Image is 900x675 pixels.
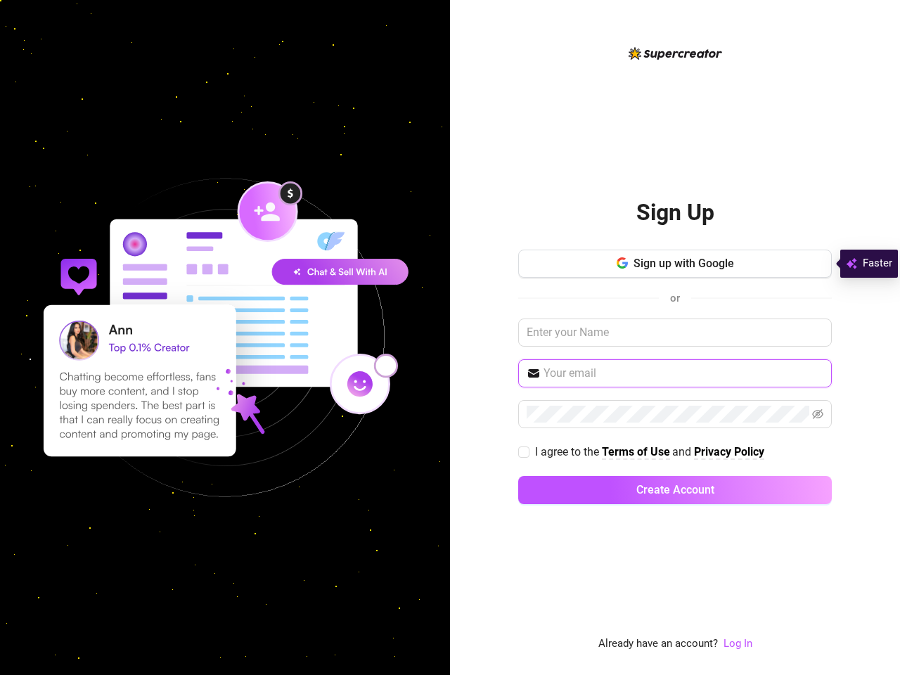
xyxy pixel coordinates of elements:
strong: Privacy Policy [694,445,764,458]
a: Log In [724,637,752,650]
span: Already have an account? [598,636,718,652]
span: Sign up with Google [634,257,734,270]
h2: Sign Up [636,198,714,227]
img: logo-BBDzfeDw.svg [629,47,722,60]
button: Sign up with Google [518,250,832,278]
span: Faster [863,255,892,272]
a: Terms of Use [602,445,670,460]
span: I agree to the [535,445,602,458]
span: eye-invisible [812,409,823,420]
a: Log In [724,636,752,652]
span: or [670,292,680,304]
span: and [672,445,694,458]
input: Enter your Name [518,319,832,347]
input: Your email [544,365,823,382]
button: Create Account [518,476,832,504]
strong: Terms of Use [602,445,670,458]
span: Create Account [636,483,714,496]
a: Privacy Policy [694,445,764,460]
img: svg%3e [846,255,857,272]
